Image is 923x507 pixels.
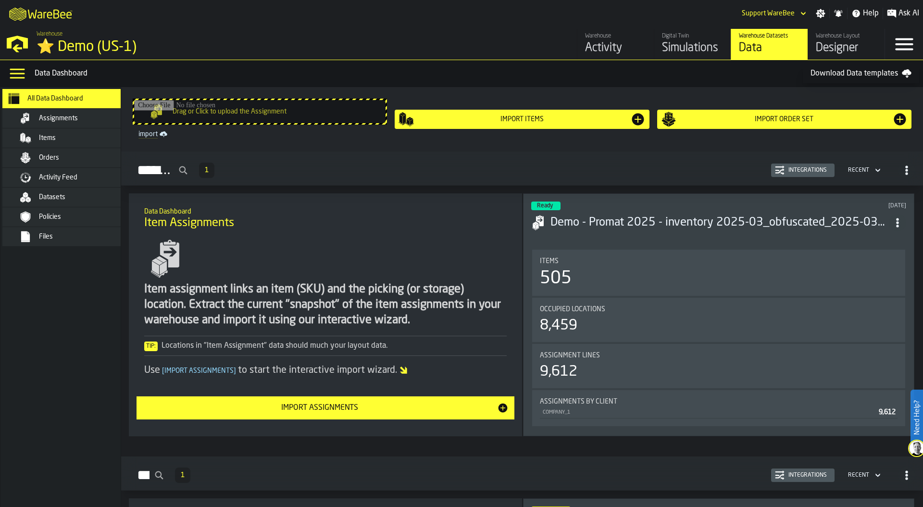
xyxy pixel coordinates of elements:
[537,203,553,209] span: Ready
[134,100,386,123] input: Drag or Click to upload the Assignment
[135,128,385,140] a: link-to-/wh/i/103622fe-4b04-4da1-b95f-2619b9c959cc/import/assignment/
[27,95,83,102] span: All Data Dashboard
[676,115,892,123] div: Import Order Set
[4,64,31,83] label: button-toggle-Data Menu
[39,154,59,162] span: Orders
[2,89,137,109] li: menu All Data Dashboard
[816,33,877,39] div: Warehouse Layout
[160,368,238,374] span: Import Assignments
[129,193,522,436] div: ItemListCard-
[742,10,795,17] div: DropdownMenuValue-Support WareBee
[540,352,600,359] span: Assignment lines
[39,233,53,241] span: Files
[144,364,507,377] div: Use to start the interactive import wizard.
[523,193,914,436] div: ItemListCard-DashboardItemContainer
[39,134,56,142] span: Items
[863,8,879,19] span: Help
[830,9,847,18] label: button-toggle-Notifications
[657,110,911,129] button: button-Import Order Set
[395,110,649,129] button: button-Import Items
[2,128,137,148] li: menu Items
[414,115,630,123] div: Import Items
[803,64,919,83] a: Download Data templates
[785,167,831,174] div: Integrations
[2,109,137,128] li: menu Assignments
[39,213,61,221] span: Policies
[2,207,137,227] li: menu Policies
[662,33,723,39] div: Digital Twin
[137,201,514,236] div: title-Item Assignments
[550,215,889,230] h3: Demo - Promat 2025 - inventory 2025-03_obfuscated_2025-03-15-1148.csv
[844,165,883,176] div: DropdownMenuValue-4
[898,8,919,19] span: Ask AI
[911,391,922,444] label: Need Help?
[735,203,906,209] div: Updated: 15/03/2025, 14:16:13 Created: 15/03/2025, 14:16:06
[885,29,923,60] label: button-toggle-Menu
[532,344,905,388] div: stat-Assignment lines
[883,8,923,19] label: button-toggle-Ask AI
[540,398,898,406] div: Title
[35,68,803,79] div: Data Dashboard
[144,215,234,231] span: Item Assignments
[121,152,923,186] h2: button-Assignments
[848,167,869,174] div: DropdownMenuValue-4
[144,340,507,352] div: Locations in "Item Assignment" data should much your layout data.
[144,342,158,351] span: Tip:
[205,167,209,174] span: 1
[542,409,875,416] div: COMPANY_1
[195,163,218,178] div: ButtonLoadMore-Load More-Prev-First-Last
[171,468,194,483] div: ButtonLoadMore-Load More-Prev-First-Last
[585,40,646,56] div: Activity
[37,31,62,38] span: Warehouse
[771,469,835,482] button: button-Integrations
[540,305,605,313] span: Occupied Locations
[844,469,883,481] div: DropdownMenuValue-4
[816,40,877,56] div: Designer
[738,8,808,19] div: DropdownMenuValue-Support WareBee
[540,257,898,265] div: Title
[739,33,800,39] div: Warehouse Datasets
[532,390,905,426] div: stat-Assignments by Client
[654,29,731,60] a: link-to-/wh/i/103622fe-4b04-4da1-b95f-2619b9c959cc/simulations
[531,202,561,210] div: status-3 2
[37,38,296,56] div: ⭐ Demo (US-1)
[181,472,185,479] span: 1
[879,409,896,416] span: 9,612
[2,188,137,207] li: menu Datasets
[2,168,137,188] li: menu Activity Feed
[585,33,646,39] div: Warehouse
[540,317,577,334] div: 8,459
[540,398,617,406] span: Assignments by Client
[532,250,905,296] div: stat-Items
[577,29,654,60] a: link-to-/wh/i/103622fe-4b04-4da1-b95f-2619b9c959cc/feed/
[540,305,898,313] div: Title
[848,8,883,19] label: button-toggle-Help
[142,402,497,414] div: Import Assignments
[540,352,898,359] div: Title
[731,29,808,60] a: link-to-/wh/i/103622fe-4b04-4da1-b95f-2619b9c959cc/data
[532,298,905,342] div: stat-Occupied Locations
[39,174,77,181] span: Activity Feed
[39,193,65,201] span: Datasets
[234,368,236,374] span: ]
[144,206,507,215] h2: Sub Title
[540,257,559,265] span: Items
[121,456,923,491] h2: button-Items
[848,472,869,479] div: DropdownMenuValue-4
[808,29,885,60] a: link-to-/wh/i/103622fe-4b04-4da1-b95f-2619b9c959cc/designer
[39,114,78,122] span: Assignments
[137,396,514,419] button: button-Import Assignments
[812,9,829,18] label: button-toggle-Settings
[2,227,137,247] li: menu Files
[540,406,898,418] div: StatList-item-COMPANY_1
[540,269,572,288] div: 505
[771,164,835,177] button: button-Integrations
[785,472,831,479] div: Integrations
[540,363,577,380] div: 9,612
[162,368,164,374] span: [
